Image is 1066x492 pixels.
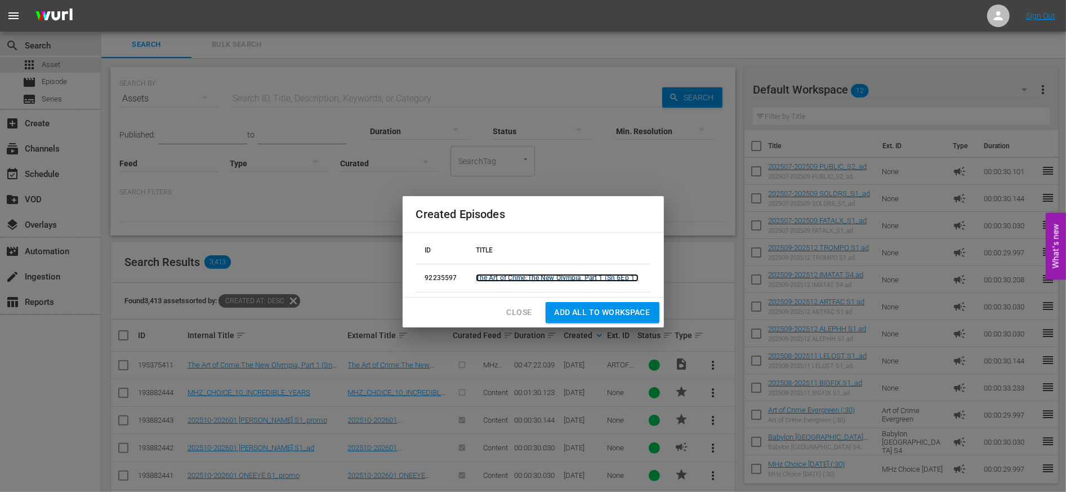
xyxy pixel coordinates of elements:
button: Open Feedback Widget [1046,212,1066,280]
button: Close [498,302,541,323]
span: menu [7,9,20,23]
span: Close [507,305,532,320]
button: Add all to Workspace [546,302,659,323]
span: Add all to Workspace [555,305,650,320]
h2: Created Episodes [416,205,650,223]
img: ans4CAIJ8jUAAAAAAAAAAAAAAAAAAAAAAAAgQb4GAAAAAAAAAAAAAAAAAAAAAAAAJMjXAAAAAAAAAAAAAAAAAAAAAAAAgAT5G... [27,3,81,29]
a: Sign Out [1026,11,1055,20]
a: The Art of Crime:The New Olympia, Part 1 (Sn 6Ep 1 ) [476,274,639,282]
td: 92235597 [416,264,467,292]
th: ID [416,237,467,264]
th: TITLE [467,237,650,264]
